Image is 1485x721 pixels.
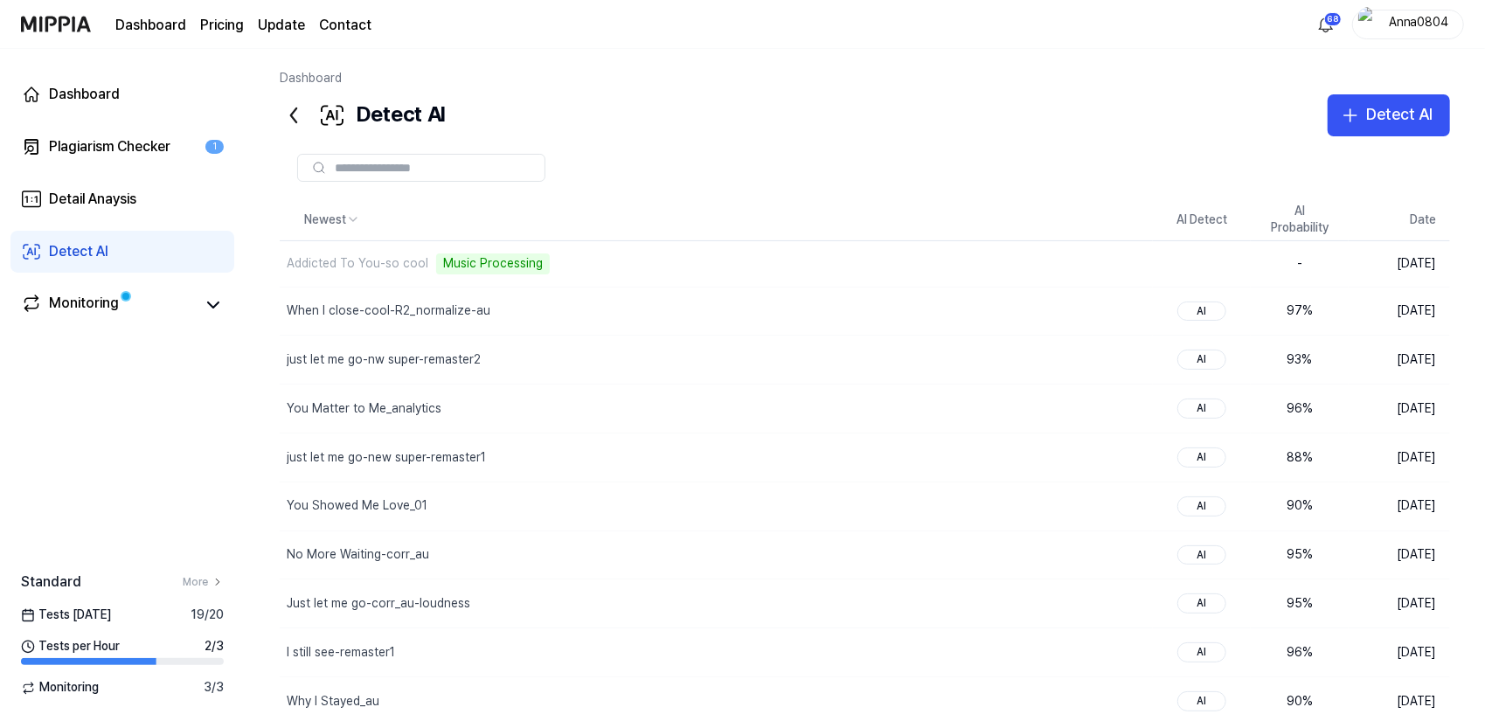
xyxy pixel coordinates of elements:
[115,15,186,36] a: Dashboard
[1177,642,1226,662] div: AI
[436,253,550,274] div: Music Processing
[1251,241,1349,288] td: -
[1177,399,1226,419] div: AI
[10,231,234,273] a: Detect AI
[1349,199,1450,241] th: Date
[319,15,371,36] a: Contact
[1177,447,1226,468] div: AI
[1265,644,1335,662] div: 96 %
[1349,287,1450,336] td: [DATE]
[1265,400,1335,418] div: 96 %
[287,595,470,613] div: Just let me go-corr_au-loudness
[1349,385,1450,433] td: [DATE]
[21,572,81,593] span: Standard
[1265,546,1335,564] div: 95 %
[1328,94,1450,136] button: Detect AI
[1349,628,1450,677] td: [DATE]
[1265,449,1335,467] div: 88 %
[1366,102,1433,128] div: Detect AI
[191,607,224,624] span: 19 / 20
[287,255,428,273] div: Addicted To You-so cool
[287,449,486,467] div: just let me go-new super-remaster1
[1349,482,1450,530] td: [DATE]
[1358,7,1379,42] img: profile
[1251,199,1349,241] th: AI Probability
[10,73,234,115] a: Dashboard
[200,15,244,36] button: Pricing
[1349,241,1450,288] td: [DATE]
[21,679,99,697] span: Monitoring
[1265,693,1335,711] div: 90 %
[280,71,342,85] a: Dashboard
[205,638,224,655] span: 2 / 3
[1177,496,1226,516] div: AI
[1349,433,1450,482] td: [DATE]
[1352,10,1464,39] button: profileAnna0804
[1177,545,1226,565] div: AI
[49,293,119,317] div: Monitoring
[1349,579,1450,628] td: [DATE]
[10,126,234,168] a: Plagiarism Checker1
[1265,302,1335,320] div: 97 %
[287,302,490,320] div: When I close-cool-R2_normalize-au
[1312,10,1340,38] button: 알림68
[49,136,170,157] div: Plagiarism Checker
[1324,12,1342,26] div: 68
[1265,595,1335,613] div: 95 %
[287,546,429,564] div: No More Waiting-corr_au
[205,140,224,155] div: 1
[1315,14,1336,35] img: 알림
[1177,691,1226,711] div: AI
[204,679,224,697] span: 3 / 3
[1177,593,1226,614] div: AI
[287,351,481,369] div: just let me go-nw super-remaster2
[1265,497,1335,515] div: 90 %
[1384,14,1453,33] div: Anna0804
[21,638,120,655] span: Tests per Hour
[49,241,108,262] div: Detect AI
[258,15,305,36] a: Update
[1177,302,1226,322] div: AI
[1177,350,1226,370] div: AI
[1153,199,1251,241] th: AI Detect
[280,94,445,136] div: Detect AI
[1265,351,1335,369] div: 93 %
[1349,336,1450,385] td: [DATE]
[49,189,136,210] div: Detail Anaysis
[287,693,379,711] div: Why I Stayed_au
[21,607,111,624] span: Tests [DATE]
[49,84,120,105] div: Dashboard
[10,178,234,220] a: Detail Anaysis
[287,644,395,662] div: I still see-remaster1
[287,400,441,418] div: You Matter to Me_analytics
[287,497,427,515] div: You Showed Me Love_01
[1349,530,1450,579] td: [DATE]
[183,575,224,590] a: More
[21,293,196,317] a: Monitoring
